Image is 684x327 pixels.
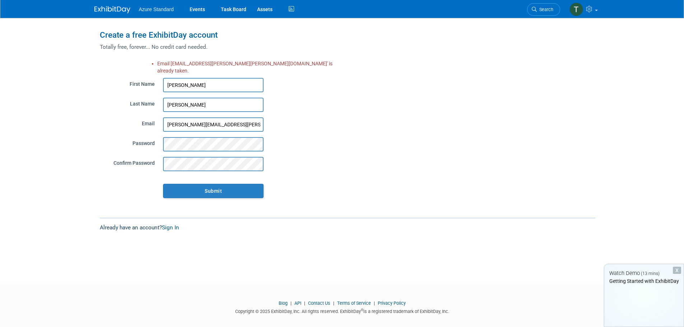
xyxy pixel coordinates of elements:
[294,300,301,306] a: API
[604,277,684,285] div: Getting Started with ExhibitDay
[94,6,130,13] img: ExhibitDay
[163,184,264,198] input: Submit
[527,3,560,16] a: Search
[673,267,681,274] div: Dismiss
[100,137,160,147] label: Password
[139,6,174,12] span: Azure Standard
[641,271,660,276] span: (13 mins)
[361,308,363,312] sup: ®
[372,300,377,306] span: |
[100,157,160,167] label: Confirm Password
[604,270,684,277] div: Watch Demo
[100,117,160,127] label: Email
[569,3,583,16] img: Toni Virgil
[162,224,179,231] a: Sign In
[100,78,160,88] label: First Name
[308,300,330,306] a: Contact Us
[302,300,307,306] span: |
[100,218,595,232] div: Already have an account?
[378,300,406,306] a: Privacy Policy
[331,300,336,306] span: |
[289,300,293,306] span: |
[100,43,595,51] div: Totally free, forever... No credit card needed.
[279,300,288,306] a: Blog
[537,7,553,12] span: Search
[100,31,595,39] h1: Create a free ExhibitDay account
[337,300,371,306] a: Terms of Service
[157,60,342,74] li: Email [EMAIL_ADDRESS][PERSON_NAME][PERSON_NAME][DOMAIN_NAME]' is already taken.
[100,98,160,107] label: Last Name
